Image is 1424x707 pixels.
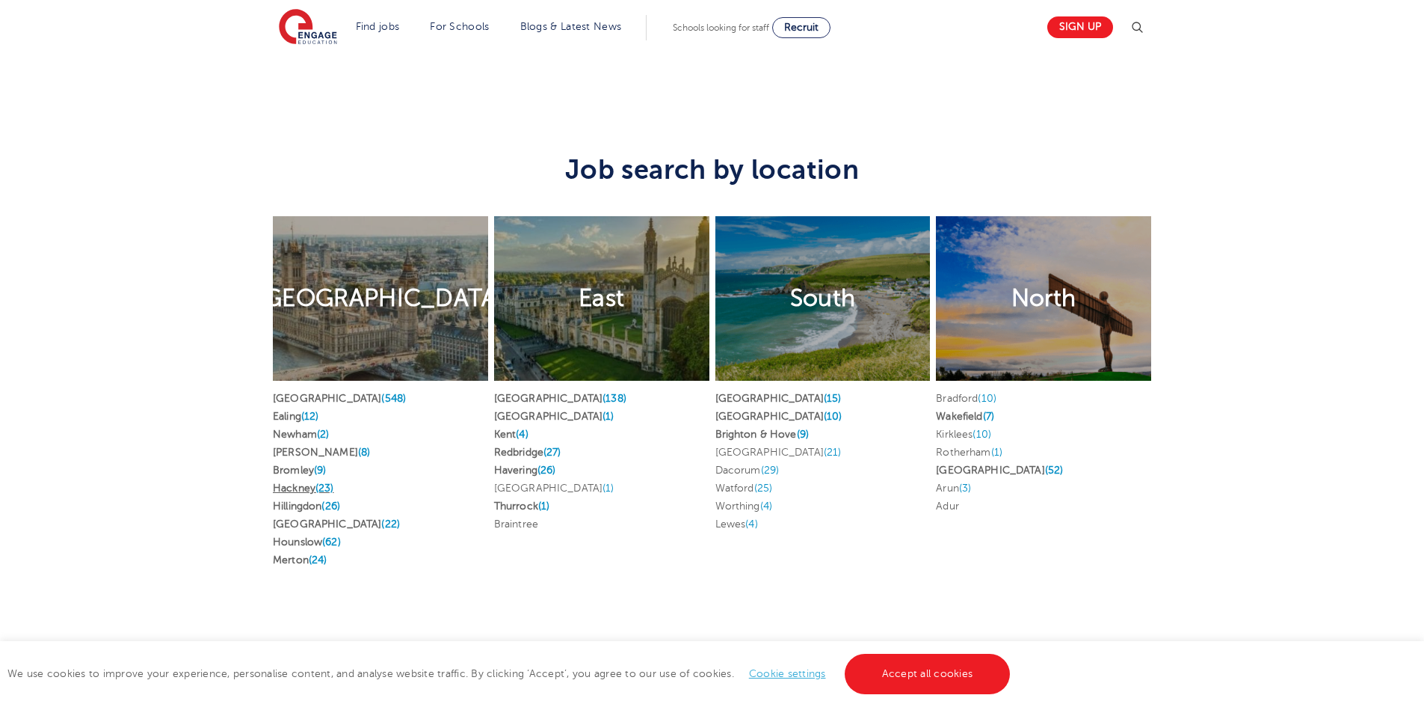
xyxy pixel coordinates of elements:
span: Recruit [784,22,819,33]
span: (4) [760,501,772,512]
li: [GEOGRAPHIC_DATA] [494,480,709,498]
span: (9) [797,429,809,440]
li: Arun [936,480,1151,498]
a: Blogs & Latest News [520,21,622,32]
span: (1) [538,501,549,512]
span: (23) [315,483,334,494]
a: Cookie settings [749,668,826,679]
a: Accept all cookies [845,654,1011,694]
a: Recruit [772,17,830,38]
span: (2) [317,429,329,440]
span: (548) [381,393,406,404]
span: (1) [602,411,614,422]
span: (27) [543,447,561,458]
a: Bromley(9) [273,465,326,476]
span: (26) [321,501,340,512]
a: [PERSON_NAME](8) [273,447,370,458]
a: Kent(4) [494,429,528,440]
a: Sign up [1047,16,1113,38]
a: [GEOGRAPHIC_DATA](548) [273,393,406,404]
a: Merton(24) [273,554,327,566]
a: Redbridge(27) [494,447,561,458]
li: Bradford [936,390,1151,408]
li: Adur [936,498,1151,515]
span: (138) [602,393,626,404]
span: (4) [516,429,528,440]
li: Dacorum [715,462,931,480]
span: (4) [745,518,757,530]
span: (1) [602,483,614,494]
span: Schools looking for staff [673,22,769,33]
span: (24) [309,554,327,566]
a: [GEOGRAPHIC_DATA](15) [715,393,842,404]
a: Hounslow(62) [273,536,341,548]
span: (3) [959,483,971,494]
li: [GEOGRAPHIC_DATA] [715,444,931,462]
li: Rotherham [936,444,1151,462]
a: [GEOGRAPHIC_DATA](138) [494,393,626,404]
li: Watford [715,480,931,498]
a: [GEOGRAPHIC_DATA](22) [273,518,400,530]
span: (10) [973,429,991,440]
a: Havering(26) [494,465,556,476]
a: [GEOGRAPHIC_DATA](10) [715,411,842,422]
span: (25) [754,483,773,494]
a: Wakefield(7) [936,411,994,422]
span: (15) [824,393,842,404]
a: For Schools [430,21,489,32]
span: (62) [322,536,341,548]
span: (10) [824,411,842,422]
h2: [GEOGRAPHIC_DATA] [257,283,504,314]
span: (7) [983,411,994,422]
li: Worthing [715,498,931,515]
a: Find jobs [356,21,400,32]
li: Kirklees [936,426,1151,444]
h3: Job search by location [270,124,1154,186]
span: (10) [978,393,996,404]
a: Hillingdon(26) [273,501,340,512]
li: Lewes [715,515,931,533]
span: (21) [824,447,842,458]
li: Braintree [494,515,709,533]
a: Thurrock(1) [494,501,550,512]
span: We use cookies to improve your experience, personalise content, and analyse website traffic. By c... [7,668,1014,679]
a: Newham(2) [273,429,329,440]
span: (12) [301,411,319,422]
a: Hackney(23) [273,483,334,494]
h2: East [579,283,624,314]
span: (26) [537,465,556,476]
span: (9) [314,465,326,476]
h2: North [1011,283,1076,314]
span: (52) [1045,465,1064,476]
h2: South [790,283,856,314]
a: Brighton & Hove(9) [715,429,810,440]
span: (8) [358,447,370,458]
a: [GEOGRAPHIC_DATA](1) [494,411,614,422]
img: Engage Education [279,9,337,46]
a: Ealing(12) [273,411,318,422]
span: (22) [381,518,400,530]
span: (1) [991,447,1002,458]
span: (29) [761,465,780,476]
a: [GEOGRAPHIC_DATA](52) [936,465,1063,476]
